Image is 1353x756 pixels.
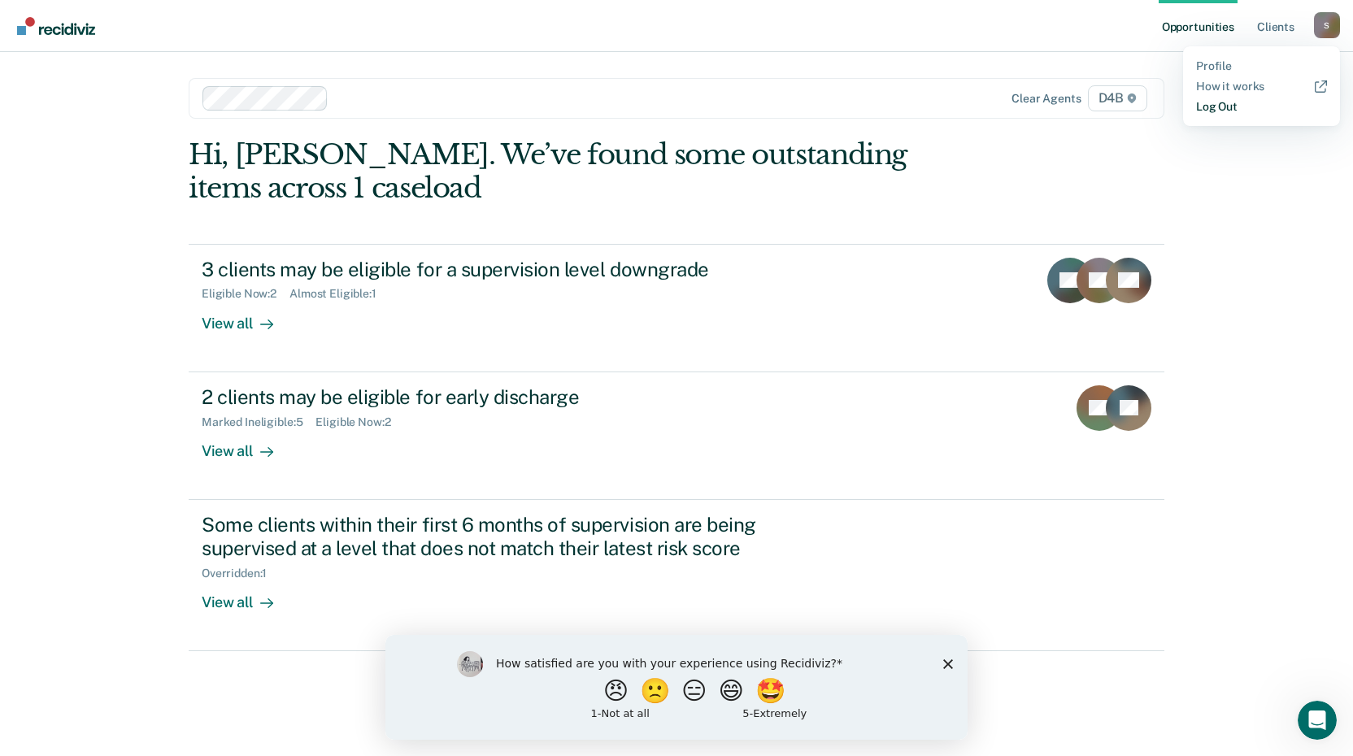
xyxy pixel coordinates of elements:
[1196,80,1327,93] a: How it works
[1314,12,1340,38] div: S
[202,513,772,560] div: Some clients within their first 6 months of supervision are being supervised at a level that does...
[1196,59,1327,73] a: Profile
[1196,100,1327,114] a: Log Out
[315,415,403,429] div: Eligible Now : 2
[289,287,389,301] div: Almost Eligible : 1
[202,415,315,429] div: Marked Ineligible : 5
[202,301,293,332] div: View all
[202,580,293,611] div: View all
[202,287,289,301] div: Eligible Now : 2
[202,258,772,281] div: 3 clients may be eligible for a supervision level downgrade
[1314,12,1340,38] button: Profile dropdown button
[189,500,1164,651] a: Some clients within their first 6 months of supervision are being supervised at a level that does...
[1298,701,1337,740] iframe: Intercom live chat
[1088,85,1147,111] span: D4B
[202,385,772,409] div: 2 clients may be eligible for early discharge
[17,17,95,35] img: Recidiviz
[189,372,1164,500] a: 2 clients may be eligible for early dischargeMarked Ineligible:5Eligible Now:2View all
[1011,92,1081,106] div: Clear agents
[189,138,969,205] div: Hi, [PERSON_NAME]. We’ve found some outstanding items across 1 caseload
[189,244,1164,372] a: 3 clients may be eligible for a supervision level downgradeEligible Now:2Almost Eligible:1View all
[202,428,293,460] div: View all
[385,635,968,740] iframe: Survey by Kim from Recidiviz
[202,567,280,580] div: Overridden : 1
